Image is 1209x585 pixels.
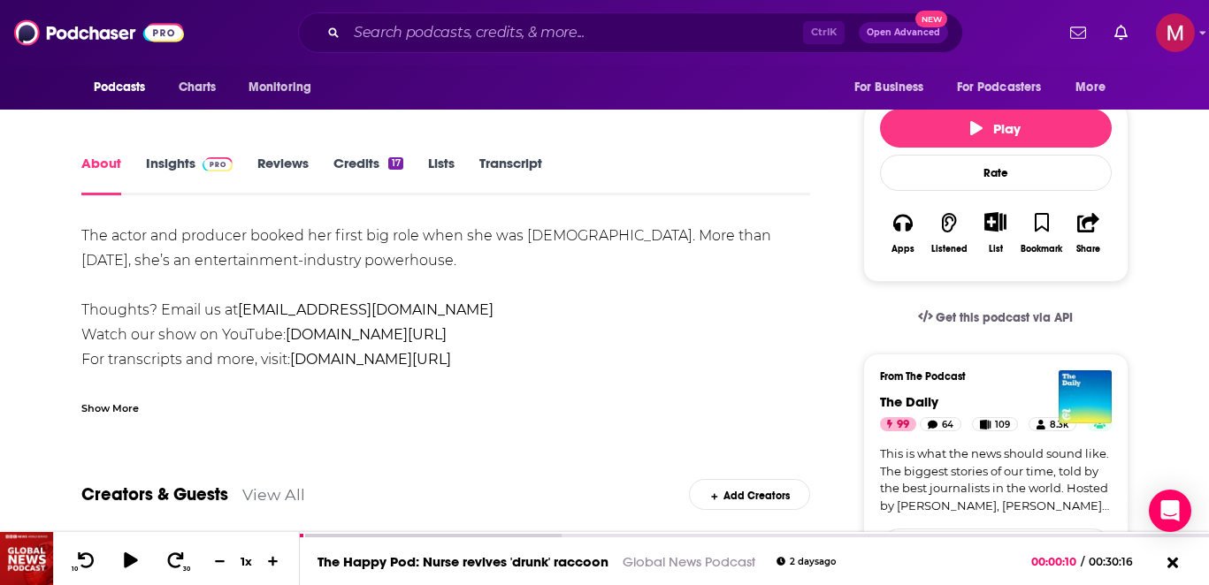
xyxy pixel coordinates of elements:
[1019,201,1065,265] button: Bookmark
[1029,417,1075,431] a: 8.3k
[880,445,1112,514] a: This is what the news should sound like. The biggest stories of our time, told by the best journa...
[72,566,78,573] span: 10
[290,351,451,368] a: [DOMAIN_NAME][URL]
[81,298,811,323] li: Thoughts? Email us at
[880,155,1112,191] div: Rate
[428,155,455,195] a: Lists
[977,212,1014,232] button: Show More Button
[1063,18,1093,48] a: Show notifications dropdown
[14,16,184,49] img: Podchaser - Follow, Share and Rate Podcasts
[1031,555,1081,568] span: 00:00:10
[842,71,946,104] button: open menu
[904,296,1088,339] a: Get this podcast via API
[238,301,494,318] strong: [EMAIL_ADDRESS][DOMAIN_NAME]
[880,370,1098,383] h3: From The Podcast
[318,553,608,570] a: The Happy Pod: Nurse revives 'drunk' raccoon
[803,21,845,44] span: Ctrl K
[1084,555,1151,568] span: 00:30:16
[957,75,1042,100] span: For Podcasters
[81,347,811,372] li: For transcripts and more, visit:
[94,75,146,100] span: Podcasts
[970,120,1021,137] span: Play
[880,201,926,265] button: Apps
[689,479,810,510] div: Add Creators
[388,157,402,170] div: 17
[167,71,227,104] a: Charts
[286,326,447,343] a: [DOMAIN_NAME][URL]
[203,157,233,171] img: Podchaser Pro
[880,109,1112,148] button: Play
[479,155,542,195] a: Transcript
[1156,13,1195,52] img: User Profile
[897,416,909,434] span: 99
[972,201,1018,265] div: Show More ButtonList
[942,416,953,434] span: 64
[891,244,914,255] div: Apps
[1107,18,1135,48] a: Show notifications dropdown
[249,75,311,100] span: Monitoring
[179,75,217,100] span: Charts
[81,483,228,505] a: Creators & Guests
[915,11,947,27] span: New
[1156,13,1195,52] button: Show profile menu
[880,417,916,431] a: 99
[257,155,309,195] a: Reviews
[931,244,968,255] div: Listened
[1075,75,1106,100] span: More
[1156,13,1195,52] span: Logged in as mgatti
[1076,244,1100,255] div: Share
[298,12,963,53] div: Search podcasts, credits, & more...
[183,566,190,573] span: 30
[1050,416,1068,434] span: 8.3k
[854,75,924,100] span: For Business
[1065,201,1111,265] button: Share
[81,155,121,195] a: About
[1059,370,1112,423] img: The Daily
[232,554,262,568] div: 1 x
[936,310,1073,325] span: Get this podcast via API
[1021,244,1062,255] div: Bookmark
[880,528,1112,567] button: Follow
[242,485,305,504] a: View All
[146,155,233,195] a: InsightsPodchaser Pro
[1149,490,1191,532] div: Open Intercom Messenger
[880,393,938,410] a: The Daily
[1063,71,1128,104] button: open menu
[859,22,948,43] button: Open AdvancedNew
[989,243,1003,255] div: List
[68,551,102,573] button: 10
[347,19,803,47] input: Search podcasts, credits, & more...
[333,155,402,195] a: Credits17
[945,71,1067,104] button: open menu
[777,557,836,566] div: 2 days ago
[1081,555,1084,568] span: /
[81,71,169,104] button: open menu
[867,28,940,37] span: Open Advanced
[995,416,1010,434] span: 109
[920,417,961,431] a: 64
[236,71,334,104] button: open menu
[623,553,755,570] a: Global News Podcast
[81,323,811,347] li: Watch our show on YouTube:
[81,224,811,446] div: The actor and producer booked her first big role when she was [DEMOGRAPHIC_DATA]. More than [DATE...
[160,551,194,573] button: 30
[972,417,1018,431] a: 109
[926,201,972,265] button: Listened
